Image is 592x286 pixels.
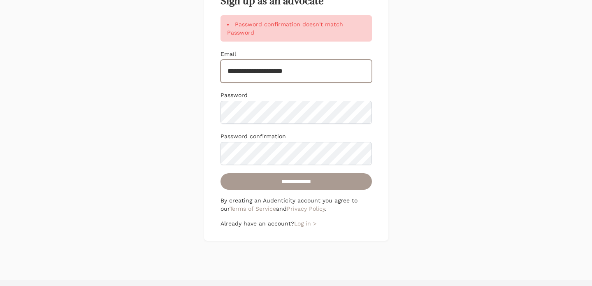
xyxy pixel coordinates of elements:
[221,133,286,140] label: Password confirmation
[221,51,236,57] label: Email
[287,205,325,212] a: Privacy Policy
[221,219,372,228] p: Already have an account?
[230,205,276,212] a: Terms of Service
[221,92,248,98] label: Password
[227,20,365,37] li: Password confirmation doesn't match Password
[221,196,372,213] p: By creating an Audenticity account you agree to our and .
[294,220,316,227] a: Log in >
